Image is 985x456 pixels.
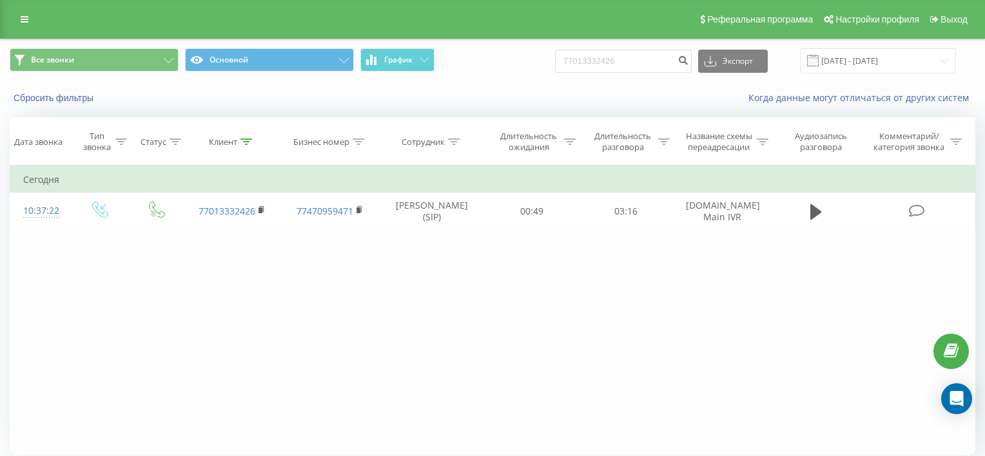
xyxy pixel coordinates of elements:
button: Все звонки [10,48,179,71]
span: Выход [941,14,968,24]
div: Сотрудник [402,137,445,147]
div: Длительность ожидания [496,131,561,153]
button: Экспорт [698,50,768,73]
div: 10:37:22 [23,198,57,223]
td: [DOMAIN_NAME] Main IVR [673,193,771,230]
div: Тип звонка [82,131,113,153]
a: 77013332426 [199,205,255,217]
span: Настройки профиля [835,14,919,24]
button: Основной [185,48,354,71]
div: Название схемы переадресации [685,131,753,153]
button: Сбросить фильтры [10,92,100,104]
div: Дата звонка [14,137,63,147]
td: Сегодня [10,167,975,193]
span: График [384,55,413,64]
div: Бизнес номер [293,137,349,147]
div: Длительность разговора [590,131,655,153]
button: График [360,48,434,71]
div: Аудиозапись разговора [783,131,858,153]
span: Все звонки [31,55,74,65]
div: Комментарий/категория звонка [872,131,947,153]
div: Статус [141,137,166,147]
a: Когда данные могут отличаться от других систем [748,91,975,104]
a: 77470959471 [297,205,353,217]
input: Поиск по номеру [555,50,692,73]
div: Клиент [209,137,237,147]
div: Open Intercom Messenger [941,383,972,414]
td: 03:16 [579,193,673,230]
td: [PERSON_NAME] (SIP) [379,193,485,230]
span: Реферальная программа [707,14,813,24]
td: 00:49 [485,193,579,230]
